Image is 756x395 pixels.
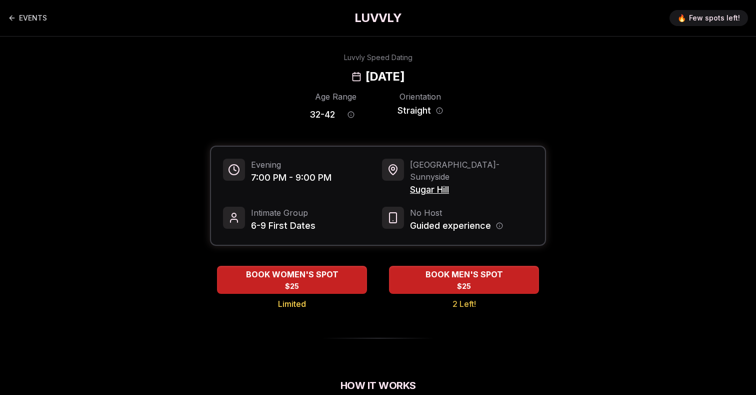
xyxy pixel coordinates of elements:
span: Guided experience [410,219,491,233]
span: 7:00 PM - 9:00 PM [251,171,331,185]
button: BOOK WOMEN'S SPOT - Limited [217,266,367,294]
span: 32 - 42 [309,108,335,122]
button: Orientation information [436,107,443,114]
span: 🔥 [677,13,686,23]
div: Orientation [394,91,446,103]
span: Evening [251,159,331,171]
span: BOOK MEN'S SPOT [423,268,505,280]
span: [GEOGRAPHIC_DATA] - Sunnyside [410,159,533,183]
h2: [DATE] [365,69,404,85]
span: Intimate Group [251,207,315,219]
span: $25 [457,281,471,291]
button: Age range information [340,104,362,126]
span: Limited [278,298,306,310]
button: BOOK MEN'S SPOT - 2 Left! [389,266,539,294]
span: No Host [410,207,503,219]
a: Back to events [8,8,47,28]
div: Age Range [309,91,362,103]
span: Few spots left! [689,13,740,23]
span: BOOK WOMEN'S SPOT [244,268,340,280]
span: 2 Left! [452,298,476,310]
h2: How It Works [210,378,546,392]
div: Luvvly Speed Dating [344,53,412,63]
a: LUVVLY [354,10,401,26]
span: Straight [397,104,431,118]
button: Host information [496,222,503,229]
span: $25 [285,281,299,291]
span: 6-9 First Dates [251,219,315,233]
span: Sugar Hill [410,183,533,197]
